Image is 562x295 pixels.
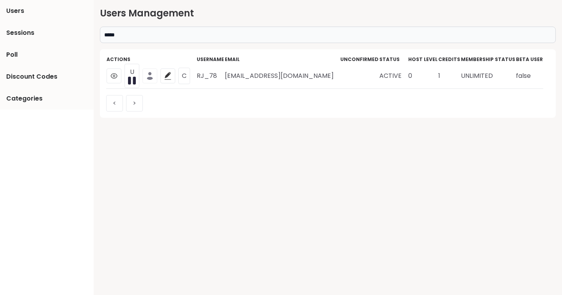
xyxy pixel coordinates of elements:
h2: Users Management [100,6,556,20]
td: ACTIVE [379,63,408,89]
button: U [124,64,139,88]
th: Status [379,56,408,63]
button: < [106,95,123,112]
th: credits [438,56,461,63]
span: Poll [6,50,18,59]
td: 1 [438,63,461,89]
td: [EMAIL_ADDRESS][DOMAIN_NAME] [224,63,340,89]
th: Membership Status [461,56,516,63]
span: Sessions [6,28,34,38]
th: Actions [106,56,196,63]
th: Email [224,56,340,63]
td: UNLIMITED [461,63,516,89]
button: > [126,95,143,112]
th: Username [196,56,224,63]
td: false [516,63,543,89]
button: C [178,68,190,84]
span: Users [6,6,24,16]
th: Beta User [516,56,543,63]
td: 0 [408,63,438,89]
span: Categories [6,94,43,103]
th: Unconfirmed [340,56,379,63]
td: RJ_78 [196,63,224,89]
th: Host Level [408,56,438,63]
span: Discount Codes [6,72,57,81]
